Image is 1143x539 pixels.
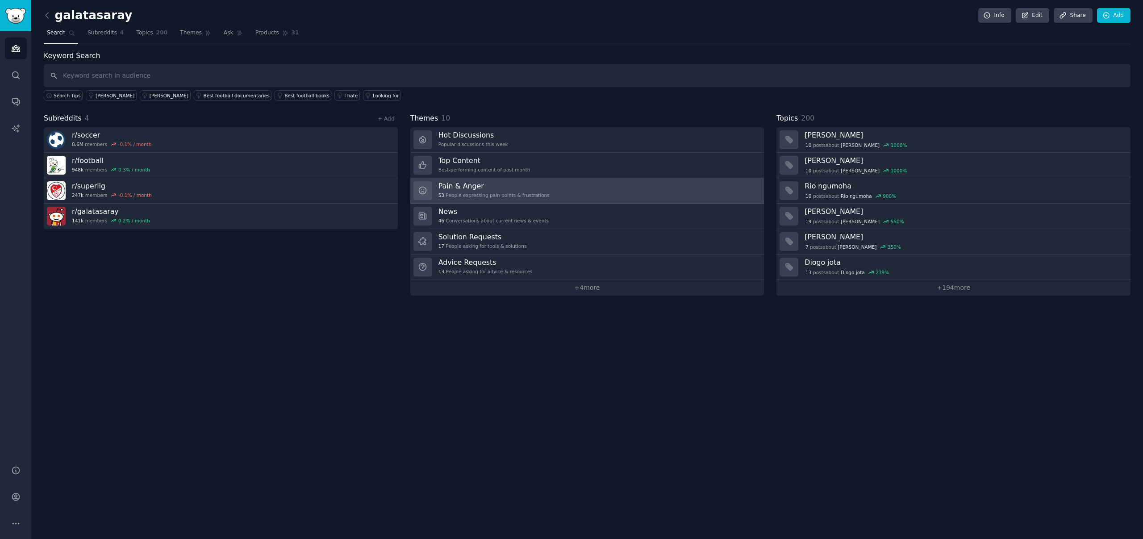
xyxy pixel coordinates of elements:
[292,29,299,37] span: 31
[194,90,272,100] a: Best football documentaries
[805,243,901,251] div: post s about
[72,192,152,198] div: members
[1054,8,1092,23] a: Share
[805,232,1124,242] h3: [PERSON_NAME]
[363,90,401,100] a: Looking for
[140,90,191,100] a: [PERSON_NAME]
[72,167,83,173] span: 948k
[891,167,907,174] div: 1000 %
[47,29,66,37] span: Search
[344,92,358,99] div: I hate
[891,218,904,225] div: 550 %
[776,280,1130,296] a: +194more
[441,114,450,122] span: 10
[841,167,880,174] span: [PERSON_NAME]
[44,153,398,178] a: r/football948kmembers0.3% / month
[44,127,398,153] a: r/soccer8.6Mmembers-0.1% / month
[410,153,764,178] a: Top ContentBest-performing content of past month
[841,218,880,225] span: [PERSON_NAME]
[438,232,527,242] h3: Solution Requests
[85,114,89,122] span: 4
[180,29,202,37] span: Themes
[221,26,246,44] a: Ask
[44,178,398,204] a: r/superlig247kmembers-0.1% / month
[410,178,764,204] a: Pain & Anger53People expressing pain points & frustrations
[438,217,444,224] span: 46
[841,269,865,276] span: Diogo jota
[876,269,889,276] div: 239 %
[438,167,530,173] div: Best-performing content of past month
[438,243,527,249] div: People asking for tools & solutions
[72,217,150,224] div: members
[86,90,137,100] a: [PERSON_NAME]
[334,90,360,100] a: I hate
[805,167,908,175] div: post s about
[47,207,66,226] img: galatasaray
[438,268,444,275] span: 13
[438,141,508,147] div: Popular discussions this week
[118,217,150,224] div: 0.2 % / month
[255,29,279,37] span: Products
[805,244,809,250] span: 7
[44,113,82,124] span: Subreddits
[136,29,153,37] span: Topics
[133,26,171,44] a: Topics200
[891,142,907,148] div: 1000 %
[805,142,811,148] span: 10
[776,153,1130,178] a: [PERSON_NAME]10postsabout[PERSON_NAME]1000%
[284,92,330,99] div: Best football books
[438,192,444,198] span: 53
[72,141,151,147] div: members
[72,207,150,216] h3: r/ galatasaray
[805,167,811,174] span: 10
[177,26,214,44] a: Themes
[438,207,549,216] h3: News
[373,92,399,99] div: Looking for
[47,130,66,149] img: soccer
[44,51,100,60] label: Keyword Search
[805,217,905,226] div: post s about
[120,29,124,37] span: 4
[805,218,811,225] span: 19
[805,269,811,276] span: 13
[72,130,151,140] h3: r/ soccer
[88,29,117,37] span: Subreddits
[47,156,66,175] img: football
[978,8,1011,23] a: Info
[776,127,1130,153] a: [PERSON_NAME]10postsabout[PERSON_NAME]1000%
[72,192,83,198] span: 247k
[841,193,872,199] span: Rio ngumoha
[150,92,188,99] div: [PERSON_NAME]
[888,244,901,250] div: 350 %
[805,192,897,200] div: post s about
[72,156,150,165] h3: r/ football
[805,181,1124,191] h3: Rio ngumoha
[44,8,132,23] h2: galatasaray
[224,29,234,37] span: Ask
[118,141,152,147] div: -0.1 % / month
[54,92,81,99] span: Search Tips
[252,26,302,44] a: Products31
[776,178,1130,204] a: Rio ngumoha10postsaboutRio ngumoha900%
[1016,8,1049,23] a: Edit
[438,192,550,198] div: People expressing pain points & frustrations
[776,229,1130,255] a: [PERSON_NAME]7postsabout[PERSON_NAME]350%
[44,64,1130,87] input: Keyword search in audience
[96,92,134,99] div: [PERSON_NAME]
[776,113,798,124] span: Topics
[438,243,444,249] span: 17
[883,193,896,199] div: 900 %
[805,156,1124,165] h3: [PERSON_NAME]
[44,90,83,100] button: Search Tips
[438,130,508,140] h3: Hot Discussions
[118,167,150,173] div: 0.3 % / month
[44,26,78,44] a: Search
[275,90,331,100] a: Best football books
[805,130,1124,140] h3: [PERSON_NAME]
[5,8,26,24] img: GummySearch logo
[1097,8,1130,23] a: Add
[47,181,66,200] img: superlig
[838,244,876,250] span: [PERSON_NAME]
[805,141,908,149] div: post s about
[44,204,398,229] a: r/galatasaray141kmembers0.2% / month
